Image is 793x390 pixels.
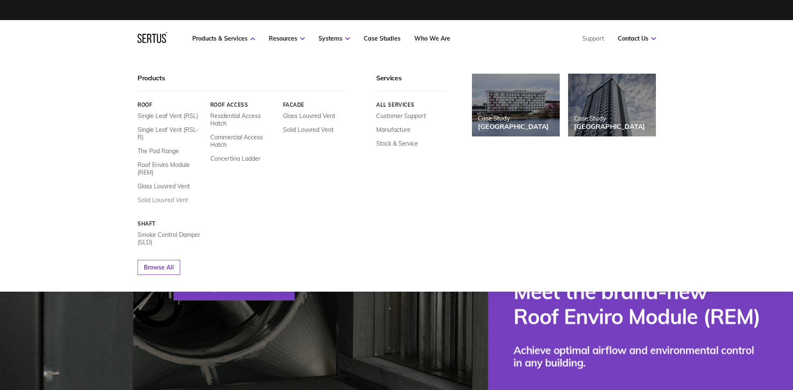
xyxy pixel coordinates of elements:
[138,196,188,204] a: Solid Louvred Vent
[210,155,260,162] a: Concertina Ladder
[138,126,204,141] a: Single Leaf Vent (RSL-R)
[582,35,604,42] a: Support
[376,140,418,147] a: Stock & Service
[376,112,426,120] a: Customer Support
[138,74,349,91] div: Products
[574,114,645,122] div: Case Study
[192,35,255,42] a: Products & Services
[283,126,333,133] a: Solid Louvred Vent
[472,74,560,136] a: Case Study[GEOGRAPHIC_DATA]
[138,231,204,246] a: Smoke Control Damper (SLD)
[478,114,549,122] div: Case Study
[138,260,180,275] a: Browse All
[138,221,204,227] a: Shaft
[319,35,350,42] a: Systems
[138,102,204,108] a: Roof
[574,122,645,131] div: [GEOGRAPHIC_DATA]
[283,102,349,108] a: Facade
[643,293,793,390] iframe: Chat Widget
[138,112,198,120] a: Single Leaf Vent (RSL)
[376,74,447,91] div: Services
[138,147,179,155] a: The Pod Range
[376,102,447,108] a: All services
[210,102,276,108] a: Roof Access
[138,182,190,190] a: Glass Louvred Vent
[376,126,411,133] a: Manufacture
[618,35,656,42] a: Contact Us
[568,74,656,136] a: Case Study[GEOGRAPHIC_DATA]
[364,35,400,42] a: Case Studies
[283,112,335,120] a: Glass Louvred Vent
[138,161,204,176] a: Roof Enviro Module (REM)
[478,122,549,131] div: [GEOGRAPHIC_DATA]
[210,133,276,149] a: Commercial Access Hatch
[269,35,305,42] a: Resources
[210,112,276,127] a: Residential Access Hatch
[414,35,450,42] a: Who We Are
